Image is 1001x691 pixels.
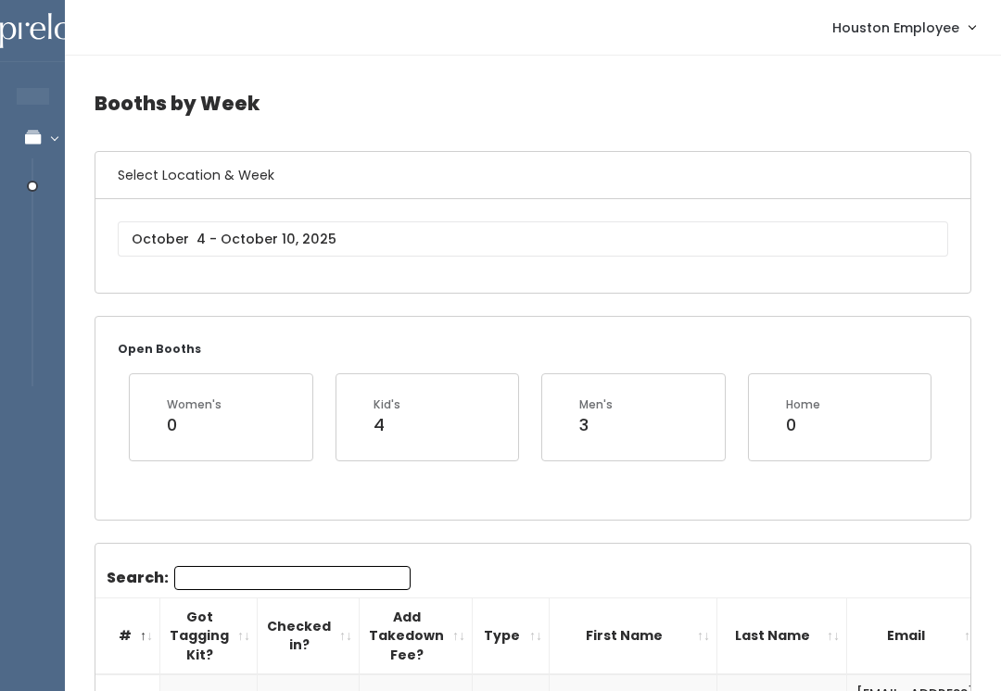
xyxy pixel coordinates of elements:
th: First Name: activate to sort column ascending [550,597,717,674]
div: Home [786,396,820,413]
h4: Booths by Week [95,78,971,129]
th: Type: activate to sort column ascending [473,597,550,674]
div: 3 [579,413,613,437]
th: Email: activate to sort column ascending [847,597,984,674]
input: Search: [174,566,411,590]
div: Kid's [374,396,400,413]
th: Got Tagging Kit?: activate to sort column ascending [160,597,258,674]
div: 4 [374,413,400,437]
th: Checked in?: activate to sort column ascending [258,597,360,674]
div: Women's [167,396,222,413]
th: Last Name: activate to sort column ascending [717,597,847,674]
div: Men's [579,396,613,413]
th: Add Takedown Fee?: activate to sort column ascending [360,597,473,674]
small: Open Booths [118,341,201,357]
input: October 4 - October 10, 2025 [118,221,948,257]
div: 0 [786,413,820,437]
div: 0 [167,413,222,437]
span: Houston Employee [832,18,959,38]
th: #: activate to sort column descending [95,597,160,674]
a: Houston Employee [814,7,994,47]
h6: Select Location & Week [95,152,970,199]
label: Search: [107,566,411,590]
